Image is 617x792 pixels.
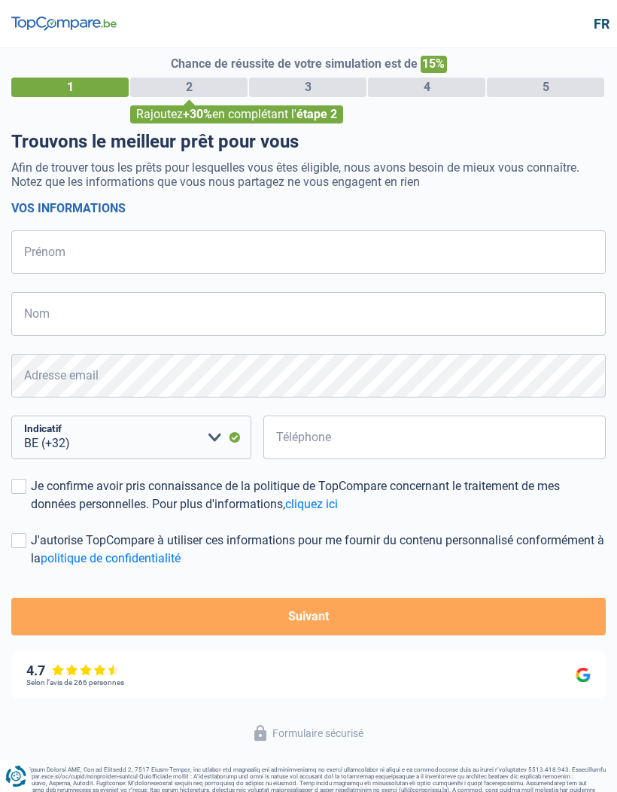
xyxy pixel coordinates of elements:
[11,201,606,215] h2: Vos informations
[249,78,366,97] div: 3
[11,160,606,189] p: Afin de trouver tous les prêts pour lesquelles vous êtes éligible, nous avons besoin de mieux vou...
[31,477,606,513] div: Je confirme avoir pris connaissance de la politique de TopCompare concernant le traitement de mes...
[171,56,418,71] span: Chance de réussite de votre simulation est de
[11,598,606,635] button: Suivant
[263,416,606,459] input: 401020304
[11,17,117,32] img: TopCompare Logo
[594,16,606,32] div: fr
[183,107,212,121] span: +30%
[31,532,606,568] div: J'autorise TopCompare à utiliser ces informations pour me fournir du contenu personnalisé conform...
[11,78,129,97] div: 1
[130,78,248,97] div: 2
[296,107,337,121] span: étape 2
[285,497,338,511] a: cliquez ici
[130,105,343,123] div: Rajoutez en complétant l'
[487,78,604,97] div: 5
[421,56,447,73] span: 15%
[26,678,124,687] div: Selon l’avis de 266 personnes
[41,551,181,565] a: politique de confidentialité
[26,663,120,679] div: 4.7
[11,131,606,153] h1: Trouvons le meilleur prêt pour vous
[245,720,372,745] button: Formulaire sécurisé
[368,78,485,97] div: 4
